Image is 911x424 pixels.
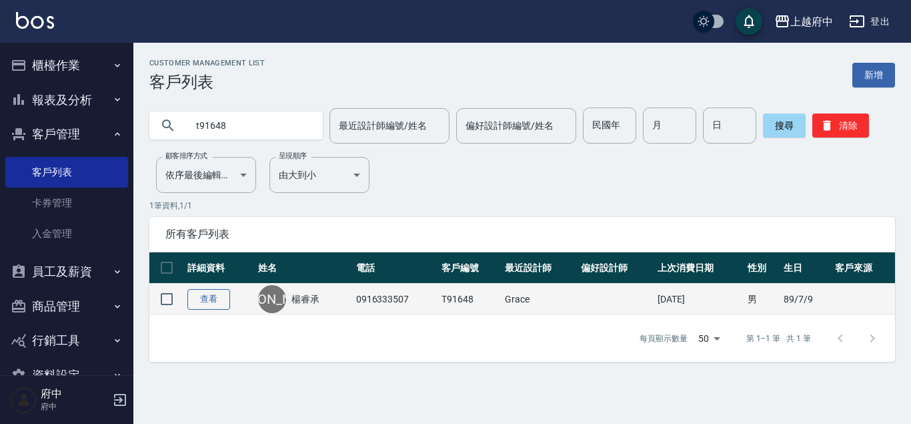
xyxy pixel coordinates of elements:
[5,358,128,393] button: 資料設定
[149,59,265,67] h2: Customer Management List
[156,157,256,193] div: 依序最後編輯時間
[11,387,37,413] img: Person
[736,8,762,35] button: save
[746,333,811,345] p: 第 1–1 筆 共 1 筆
[640,333,688,345] p: 每頁顯示數量
[291,292,319,306] a: 楊睿承
[693,321,725,357] div: 50
[165,228,879,241] span: 所有客戶列表
[744,252,780,284] th: 性別
[790,13,833,30] div: 上越府中
[149,73,265,91] h3: 客戶列表
[812,114,869,138] button: 清除
[353,252,439,284] th: 電話
[852,63,895,87] a: 新增
[763,114,806,138] button: 搜尋
[279,151,307,161] label: 呈現順序
[41,387,109,401] h5: 府中
[41,401,109,413] p: 府中
[5,117,128,152] button: 客戶管理
[5,254,128,289] button: 員工及薪資
[5,218,128,249] a: 入金管理
[844,9,895,34] button: 登出
[654,284,744,315] td: [DATE]
[165,151,207,161] label: 顧客排序方式
[654,252,744,284] th: 上次消費日期
[187,289,230,310] a: 查看
[149,200,895,212] p: 1 筆資料, 1 / 1
[769,8,838,35] button: 上越府中
[255,252,352,284] th: 姓名
[578,252,654,284] th: 偏好設計師
[780,252,832,284] th: 生日
[438,284,502,315] td: T91648
[187,108,312,144] input: 搜尋關鍵字
[353,284,439,315] td: 0916333507
[5,48,128,83] button: 櫃檯作業
[5,188,128,218] a: 卡券管理
[5,323,128,358] button: 行銷工具
[184,252,255,284] th: 詳細資料
[269,157,369,193] div: 由大到小
[780,284,832,315] td: 89/7/9
[5,289,128,324] button: 商品管理
[832,252,895,284] th: 客戶來源
[5,157,128,188] a: 客戶列表
[5,83,128,118] button: 報表及分析
[744,284,780,315] td: 男
[502,252,578,284] th: 最近設計師
[438,252,502,284] th: 客戶編號
[258,285,286,313] div: [PERSON_NAME]
[502,284,578,315] td: Grace
[16,12,54,29] img: Logo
